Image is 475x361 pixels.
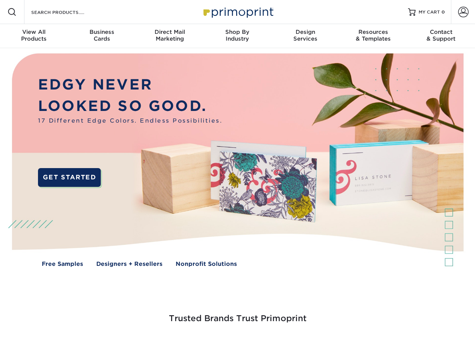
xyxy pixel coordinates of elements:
a: Free Samples [42,260,83,268]
span: Contact [407,29,475,35]
span: Direct Mail [136,29,203,35]
a: Shop ByIndustry [203,24,271,48]
a: DesignServices [272,24,339,48]
span: Design [272,29,339,35]
a: BusinessCards [68,24,135,48]
span: Shop By [203,29,271,35]
a: Designers + Resellers [96,260,162,268]
span: MY CART [419,9,440,15]
input: SEARCH PRODUCTS..... [30,8,104,17]
span: 0 [442,9,445,15]
p: LOOKED SO GOOD. [38,96,222,117]
a: Contact& Support [407,24,475,48]
a: Nonprofit Solutions [176,260,237,268]
img: Primoprint [200,4,275,20]
h3: Trusted Brands Trust Primoprint [18,296,458,332]
a: GET STARTED [38,168,101,187]
a: Direct MailMarketing [136,24,203,48]
div: Cards [68,29,135,42]
div: Services [272,29,339,42]
img: Goodwill [406,343,407,343]
div: Industry [203,29,271,42]
span: Resources [339,29,407,35]
span: Business [68,29,135,35]
a: Resources& Templates [339,24,407,48]
div: Marketing [136,29,203,42]
p: EDGY NEVER [38,74,222,96]
div: & Support [407,29,475,42]
img: Mini [263,343,264,343]
div: & Templates [339,29,407,42]
span: 17 Different Edge Colors. Endless Possibilities. [38,117,222,125]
